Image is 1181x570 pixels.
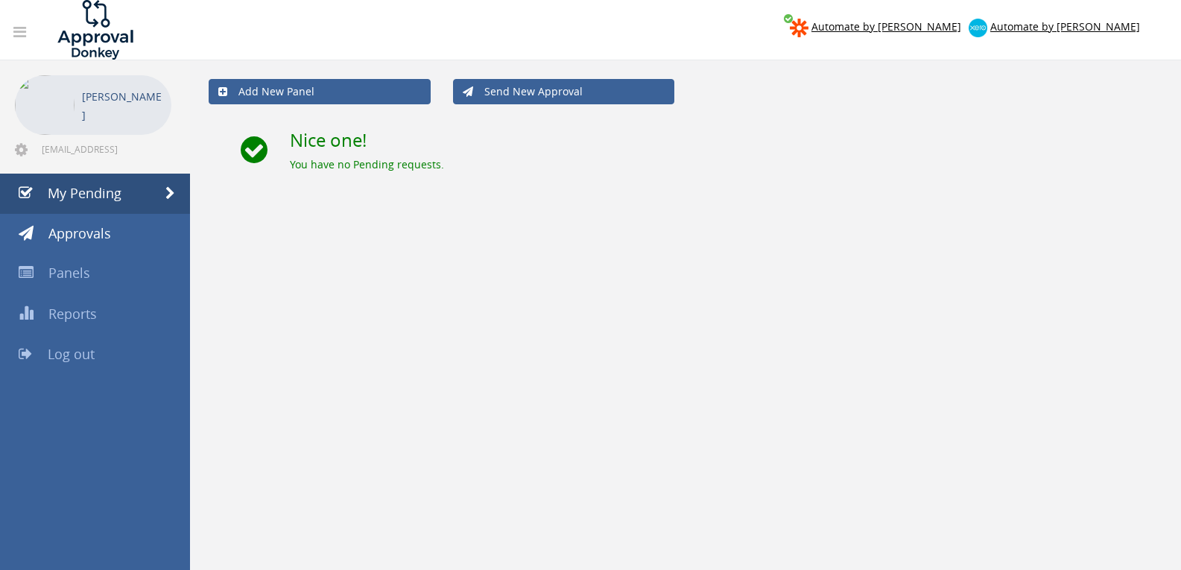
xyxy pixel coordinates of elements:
a: Add New Panel [209,79,431,104]
h2: Nice one! [290,130,1162,150]
p: [PERSON_NAME] [82,87,164,124]
span: [EMAIL_ADDRESS][DOMAIN_NAME] [42,143,168,155]
span: My Pending [48,184,121,202]
img: zapier-logomark.png [790,19,808,37]
span: Panels [48,264,90,282]
div: You have no Pending requests. [290,157,1162,172]
span: Automate by [PERSON_NAME] [811,19,961,34]
span: Log out [48,345,95,363]
span: Approvals [48,224,111,242]
span: Reports [48,305,97,323]
a: Send New Approval [453,79,675,104]
img: xero-logo.png [969,19,987,37]
span: Automate by [PERSON_NAME] [990,19,1140,34]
